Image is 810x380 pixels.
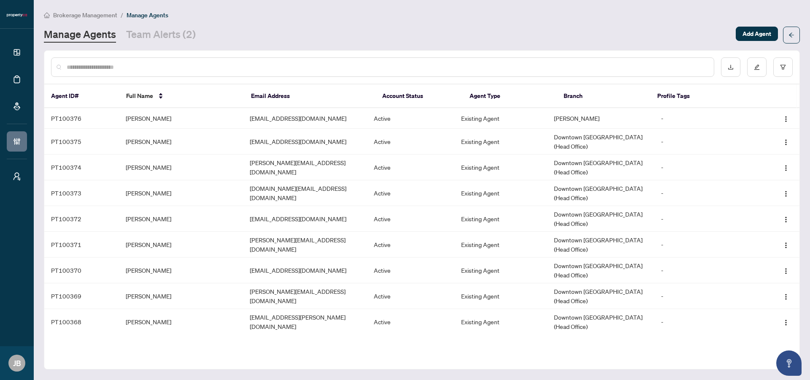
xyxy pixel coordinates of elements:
td: Active [367,155,454,180]
th: Email Address [244,84,375,108]
span: arrow-left [788,32,794,38]
td: [PERSON_NAME] [119,232,243,258]
td: [EMAIL_ADDRESS][DOMAIN_NAME] [243,206,367,232]
td: - [654,206,760,232]
li: / [121,10,123,20]
td: Active [367,180,454,206]
td: Active [367,206,454,232]
td: [PERSON_NAME] [119,258,243,283]
button: Logo [779,111,793,125]
td: - [654,232,760,258]
td: [PERSON_NAME] [119,180,243,206]
td: - [654,258,760,283]
td: [PERSON_NAME] [119,283,243,309]
td: PT100370 [44,258,119,283]
td: [PERSON_NAME] [119,206,243,232]
td: Existing Agent [454,180,548,206]
span: home [44,12,50,18]
img: Logo [783,165,789,171]
button: Add Agent [736,27,778,41]
td: [PERSON_NAME] [119,108,243,129]
td: Existing Agent [454,258,548,283]
button: download [721,57,740,77]
td: - [654,155,760,180]
td: [EMAIL_ADDRESS][DOMAIN_NAME] [243,258,367,283]
td: PT100368 [44,309,119,335]
td: [PERSON_NAME] [119,129,243,155]
td: Downtown [GEOGRAPHIC_DATA] (Head Office) [547,155,654,180]
td: Downtown [GEOGRAPHIC_DATA] (Head Office) [547,206,654,232]
td: [DOMAIN_NAME][EMAIL_ADDRESS][DOMAIN_NAME] [243,180,367,206]
th: Profile Tags [651,84,757,108]
td: - [654,180,760,206]
button: Logo [779,238,793,251]
td: Existing Agent [454,232,548,258]
button: Logo [779,289,793,303]
td: PT100375 [44,129,119,155]
td: [PERSON_NAME] [119,309,243,335]
a: Team Alerts (2) [126,27,196,43]
td: [PERSON_NAME] [547,108,654,129]
td: Downtown [GEOGRAPHIC_DATA] (Head Office) [547,129,654,155]
span: download [728,64,734,70]
td: Existing Agent [454,108,548,129]
td: PT100372 [44,206,119,232]
button: filter [773,57,793,77]
button: Open asap [776,350,802,376]
td: Existing Agent [454,283,548,309]
button: Logo [779,212,793,225]
img: Logo [783,190,789,197]
td: PT100371 [44,232,119,258]
td: Active [367,129,454,155]
img: Logo [783,242,789,249]
img: Logo [783,116,789,122]
td: Existing Agent [454,206,548,232]
td: - [654,309,760,335]
td: [PERSON_NAME] [119,155,243,180]
td: Downtown [GEOGRAPHIC_DATA] (Head Office) [547,283,654,309]
th: Full Name [119,84,245,108]
td: PT100376 [44,108,119,129]
button: Logo [779,263,793,277]
td: PT100374 [44,155,119,180]
td: Existing Agent [454,309,548,335]
span: JB [13,357,21,369]
td: PT100373 [44,180,119,206]
td: Downtown [GEOGRAPHIC_DATA] (Head Office) [547,258,654,283]
td: Existing Agent [454,155,548,180]
img: Logo [783,268,789,274]
td: Active [367,309,454,335]
img: Logo [783,319,789,326]
th: Agent ID# [44,84,119,108]
td: Active [367,108,454,129]
button: Logo [779,160,793,174]
td: Active [367,232,454,258]
td: Downtown [GEOGRAPHIC_DATA] (Head Office) [547,180,654,206]
a: Manage Agents [44,27,116,43]
td: [PERSON_NAME][EMAIL_ADDRESS][DOMAIN_NAME] [243,283,367,309]
button: Logo [779,315,793,328]
span: filter [780,64,786,70]
td: - [654,283,760,309]
td: - [654,108,760,129]
td: [PERSON_NAME][EMAIL_ADDRESS][DOMAIN_NAME] [243,232,367,258]
td: [EMAIL_ADDRESS][PERSON_NAME][DOMAIN_NAME] [243,309,367,335]
td: Existing Agent [454,129,548,155]
td: [EMAIL_ADDRESS][DOMAIN_NAME] [243,129,367,155]
td: [EMAIL_ADDRESS][DOMAIN_NAME] [243,108,367,129]
button: Logo [779,135,793,148]
span: Manage Agents [127,11,168,19]
td: PT100369 [44,283,119,309]
th: Account Status [375,84,463,108]
img: logo [7,13,27,18]
td: - [654,129,760,155]
td: [PERSON_NAME][EMAIL_ADDRESS][DOMAIN_NAME] [243,155,367,180]
img: Logo [783,293,789,300]
img: Logo [783,216,789,223]
td: Downtown [GEOGRAPHIC_DATA] (Head Office) [547,309,654,335]
span: Full Name [126,91,153,100]
td: Active [367,258,454,283]
td: Downtown [GEOGRAPHIC_DATA] (Head Office) [547,232,654,258]
span: user-switch [13,172,21,181]
span: Add Agent [742,27,771,41]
